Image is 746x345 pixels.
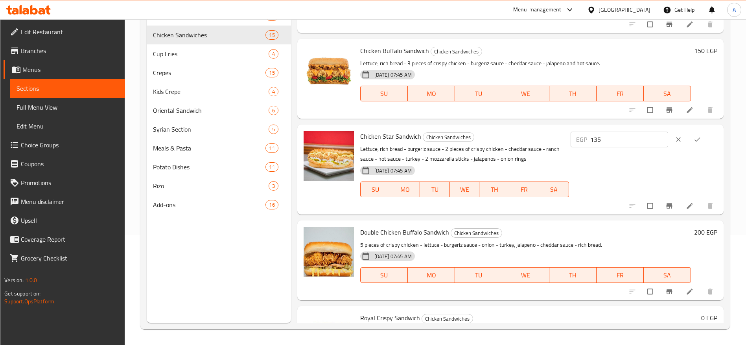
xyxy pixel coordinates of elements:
[502,86,549,101] button: WE
[269,87,278,96] div: items
[153,125,268,134] span: Syrian Section
[147,120,291,139] div: Syrian Section5
[265,200,278,209] div: items
[513,5,562,15] div: Menu-management
[408,86,455,101] button: MO
[371,167,415,174] span: [DATE] 07:45 AM
[364,184,387,195] span: SU
[25,275,37,285] span: 1.0.0
[269,50,278,58] span: 4
[451,228,502,238] div: Chicken Sandwiches
[269,106,278,115] div: items
[364,88,405,99] span: SU
[549,267,597,283] button: TH
[21,178,119,187] span: Promotions
[21,197,119,206] span: Menu disclaimer
[147,139,291,158] div: Meals & Pasta11
[22,65,119,74] span: Menus
[147,101,291,120] div: Oriental Sandwich6
[21,216,119,225] span: Upsell
[670,131,689,148] button: clear
[265,162,278,172] div: items
[512,184,536,195] span: FR
[686,202,695,210] a: Edit menu item
[686,288,695,295] a: Edit menu item
[360,144,569,164] p: Lettuce, rich bread - burgeriz sauce - 2 pieces of crispy chicken - cheddar sauce - ranch sauce -...
[576,135,587,144] p: EGP
[689,131,707,148] button: ok
[360,86,408,101] button: SU
[153,49,268,59] div: Cup Fries
[4,22,125,41] a: Edit Restaurant
[21,27,119,37] span: Edit Restaurant
[269,182,278,190] span: 3
[21,235,119,244] span: Coverage Report
[269,181,278,191] div: items
[661,16,680,33] button: Branch-specific-item
[553,88,593,99] span: TH
[17,103,119,112] span: Full Menu View
[153,87,268,96] div: Kids Crepe
[147,195,291,214] div: Add-ons16
[694,45,717,56] h6: 150 EGP
[422,314,473,323] span: Chicken Sandwiches
[4,136,125,154] a: Choice Groups
[371,71,415,79] span: [DATE] 07:45 AM
[423,133,474,142] span: Chicken Sandwiches
[147,4,291,217] nav: Menu sections
[10,98,125,117] a: Full Menu View
[21,140,119,150] span: Choice Groups
[431,47,482,56] div: Chicken Sandwiches
[304,227,354,277] img: Double Chicken Buffalo Sandwich
[360,312,420,324] span: Royal Crispy Sandwich
[420,182,450,197] button: TU
[153,181,268,191] span: Rizo
[597,86,644,101] button: FR
[450,182,480,197] button: WE
[153,200,265,209] span: Add-ons
[455,267,502,283] button: TU
[147,176,291,195] div: Rizo3
[597,267,644,283] button: FR
[360,267,408,283] button: SU
[483,184,506,195] span: TH
[453,184,477,195] span: WE
[360,240,691,250] p: 5 pieces of crispy chicken - lettuce - burgeriz sauce - onion - turkey, jalapeno - cheddar sauce ...
[455,86,502,101] button: TU
[4,230,125,249] a: Coverage Report
[4,60,125,79] a: Menus
[364,270,405,281] span: SU
[4,154,125,173] a: Coupons
[423,184,447,195] span: TU
[304,45,354,95] img: Chicken Buffalo Sandwich
[647,270,688,281] span: SA
[411,88,452,99] span: MO
[4,288,41,299] span: Get support on:
[600,88,641,99] span: FR
[701,312,717,323] h6: 0 EGP
[360,182,390,197] button: SU
[147,26,291,44] div: Chicken Sandwiches15
[4,249,125,268] a: Grocery Checklist
[479,182,509,197] button: TH
[643,198,659,213] span: Select to update
[686,106,695,114] a: Edit menu item
[147,158,291,176] div: Potato Dishes11
[269,126,278,133] span: 5
[153,162,265,172] span: Potato Dishes
[153,106,268,115] span: Oriental Sandwich
[4,211,125,230] a: Upsell
[153,30,265,40] span: Chicken Sandwiches
[153,143,265,153] div: Meals & Pasta
[304,131,354,181] img: Chicken Star Sandwich
[17,84,119,93] span: Sections
[702,101,720,119] button: delete
[269,49,278,59] div: items
[153,68,265,77] span: Crepes
[269,125,278,134] div: items
[549,86,597,101] button: TH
